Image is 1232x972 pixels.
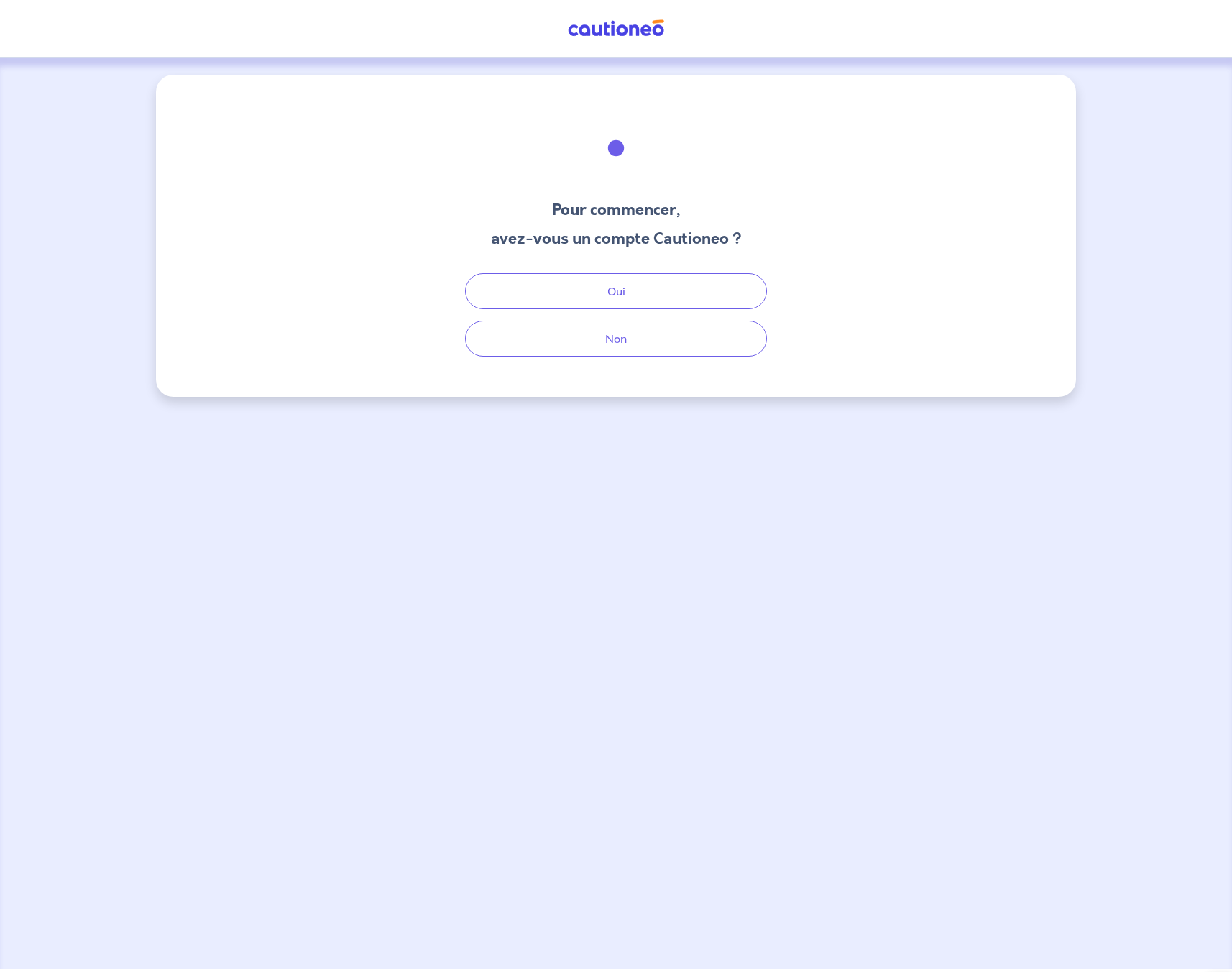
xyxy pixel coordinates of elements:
[491,227,742,250] h3: avez-vous un compte Cautioneo ?
[465,273,767,309] button: Oui
[577,109,655,187] img: illu_welcome.svg
[562,19,670,37] img: Cautioneo
[491,198,742,221] h3: Pour commencer,
[465,321,767,357] button: Non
